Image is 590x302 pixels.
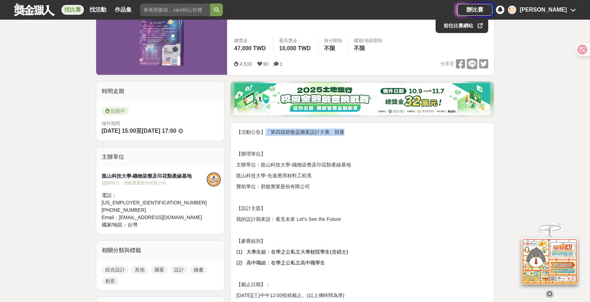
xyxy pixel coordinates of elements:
[61,5,84,15] a: 找比賽
[112,5,134,15] a: 作品集
[522,238,578,284] img: d2146d9a-e6f6-4337-9592-8cefde37ba6b.png
[436,18,488,33] a: 前往比賽網站
[324,45,335,51] span: 不限
[190,265,207,274] a: 繪畫
[279,45,311,51] span: 10,000 TWD
[142,128,176,134] span: [DATE] 17:00
[236,173,312,178] span: 崑山科技大學-先進應用材料工程系
[263,61,269,67] span: 90
[127,222,137,228] span: 台灣
[236,282,271,287] span: 【截止日期】：
[236,205,266,211] span: 【設計主題】
[102,128,136,134] span: [DATE] 15:00
[102,265,128,274] a: 綜合設計
[96,241,225,260] div: 相關分類與標籤
[171,265,187,274] a: 設計
[236,216,341,222] span: 我的設計我來說：看見未來 Let's See the Future
[102,121,120,126] span: 徵件期間
[87,5,109,15] a: 找活動
[324,37,342,44] div: 身分限制
[151,265,168,274] a: 圖案
[508,6,516,14] div: 高
[234,83,490,115] img: d20b4788-230c-4a26-8bab-6e291685a538.png
[102,107,129,115] span: 投稿中
[96,147,225,167] div: 主辦單位
[102,180,207,186] div: 協辦/執行： 群馥實業股份有限公司
[236,162,351,168] span: 主辦單位：崑山科技大學-織物染整及印花類產線基地
[102,214,207,221] div: Email： [EMAIL_ADDRESS][DOMAIN_NAME]
[354,37,383,44] div: 國籍/地區限制
[136,128,142,134] span: 至
[236,249,348,255] span: (1) 大專生組：在學之公私立大專校院學生(含碩士)
[236,260,325,265] span: (2) 高中職組：在學之公私立高中職學生
[102,277,119,285] a: 創意
[236,238,266,244] span: 【參賽組別】
[520,6,567,14] div: [PERSON_NAME]
[236,184,310,189] span: 贊助單位：群馥實業股份有限公司
[279,37,312,44] span: 最高獎金
[457,4,492,16] a: 辦比賽
[236,293,344,298] span: [DATE](三)中午12:00投稿截止。(以上傳時間為準)
[96,81,225,101] div: 時間走期
[236,129,344,135] span: 【活動公告】「第四屆群馥盃圖案設計大賽」競賽
[140,4,210,16] input: 有長照挺你，care到心坎裡！青春出手，拍出照顧 影音徵件活動
[236,151,266,157] span: 【辦理單位】
[234,45,266,51] span: 47,000 TWD
[131,265,148,274] a: 其他
[234,37,267,44] span: 總獎金
[102,222,128,228] span: 國家/地區：
[102,192,207,214] div: 電話： [US_EMPLOYER_IDENTIFICATION_NUMBER][PHONE_NUMBER]
[239,61,252,67] span: 4,533
[354,45,365,51] span: 不限
[102,172,207,180] div: 崑山科技大學-織物染整及印花類產線基地
[440,59,454,69] span: 分享至
[280,61,283,67] span: 1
